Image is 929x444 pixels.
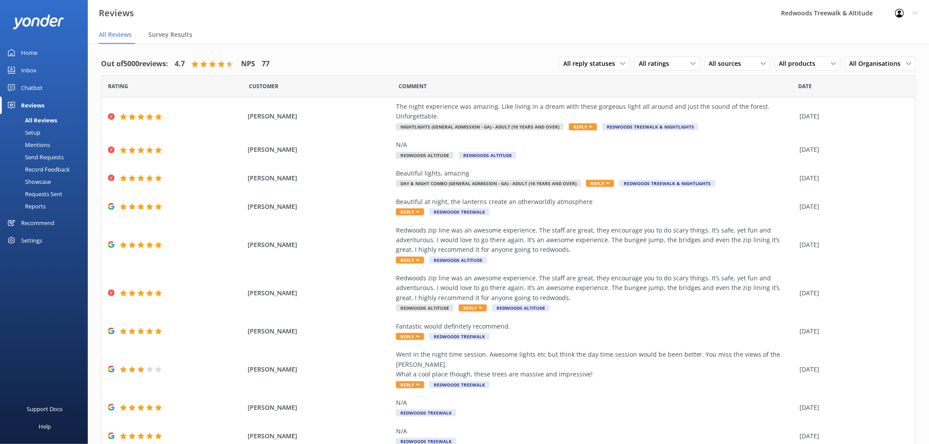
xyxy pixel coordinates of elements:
[5,151,88,163] a: Send Requests
[639,59,674,68] span: All ratings
[101,58,168,70] h4: Out of 5000 reviews:
[396,180,581,187] span: Day & Night Combo (General Admission - GA) - Adult (16 years and over)
[396,208,424,215] span: Reply
[396,273,796,303] div: Redwoods zip line was an awesome experience. The staff are great, they encourage you to do scary ...
[779,59,821,68] span: All products
[241,58,255,70] h4: NPS
[248,431,392,441] span: [PERSON_NAME]
[5,126,40,139] div: Setup
[396,426,796,436] div: N/A
[99,6,134,20] h3: Reviews
[148,30,192,39] span: Survey Results
[5,163,88,175] a: Record Feedback
[5,188,62,200] div: Requests Sent
[396,333,424,340] span: Reply
[396,409,456,416] span: Redwoods Treewalk
[602,123,699,130] span: Redwoods Treewalk & Nightlights
[5,114,88,126] a: All Reviews
[248,326,392,336] span: [PERSON_NAME]
[39,418,51,435] div: Help
[5,139,88,151] a: Mentions
[569,123,597,130] span: Reply
[21,44,37,61] div: Home
[619,180,716,187] span: Redwoods Treewalk & Nightlights
[800,365,904,374] div: [DATE]
[396,152,454,159] span: Redwoods Altitude
[396,257,424,264] span: Reply
[248,240,392,250] span: [PERSON_NAME]
[5,200,88,212] a: Reports
[800,145,904,154] div: [DATE]
[27,400,63,418] div: Support Docs
[5,139,50,151] div: Mentions
[5,188,88,200] a: Requests Sent
[850,59,906,68] span: All Organisations
[21,97,44,114] div: Reviews
[248,365,392,374] span: [PERSON_NAME]
[429,208,490,215] span: Redwoods Treewalk
[800,288,904,298] div: [DATE]
[429,333,490,340] span: Redwoods Treewalk
[21,61,36,79] div: Inbox
[492,304,550,312] span: Redwoods Altitude
[800,240,904,250] div: [DATE]
[396,197,796,207] div: Beautiful at night, the lanterns create an otherworldly atmosphere
[5,200,46,212] div: Reports
[248,403,392,412] span: [PERSON_NAME]
[396,226,796,255] div: Redwoods zip line was an awesome experience. The staff are great, they encourage you to do scary ...
[459,304,487,312] span: Reply
[248,145,392,154] span: [PERSON_NAME]
[586,180,614,187] span: Reply
[396,140,796,150] div: N/A
[5,114,57,126] div: All Reviews
[396,304,454,312] span: Redwoods Altitude
[396,398,796,408] div: N/A
[5,151,64,163] div: Send Requests
[429,257,487,264] span: Redwoods Altitude
[800,403,904,412] div: [DATE]
[248,288,392,298] span: [PERSON_NAME]
[175,58,185,70] h4: 4.7
[5,175,88,188] a: Showcase
[800,326,904,336] div: [DATE]
[800,173,904,183] div: [DATE]
[21,232,42,249] div: Settings
[396,102,796,122] div: The night experience was amazing. Like living in a dream with these gorgeous light all around and...
[248,202,392,211] span: [PERSON_NAME]
[800,202,904,211] div: [DATE]
[396,168,796,178] div: Beautiful lights, amazing
[262,58,270,70] h4: 77
[800,111,904,121] div: [DATE]
[248,173,392,183] span: [PERSON_NAME]
[21,214,54,232] div: Recommend
[709,59,747,68] span: All sources
[800,431,904,441] div: [DATE]
[249,82,278,90] span: Date
[5,126,88,139] a: Setup
[13,14,64,29] img: yonder-white-logo.png
[429,381,490,388] span: Redwoods Treewalk
[396,322,796,331] div: Fantastic would definitely recommend.
[396,123,564,130] span: Nightlights (General Admission - GA) - Adult (16 years and over)
[248,111,392,121] span: [PERSON_NAME]
[99,30,132,39] span: All Reviews
[21,79,43,97] div: Chatbot
[799,82,812,90] span: Date
[563,59,620,68] span: All reply statuses
[108,82,128,90] span: Date
[5,175,51,188] div: Showcase
[5,163,70,175] div: Record Feedback
[396,350,796,379] div: Went in the night time session. Awesome lights etc but think the day time session would be been b...
[399,82,427,90] span: Question
[459,152,516,159] span: Redwoods Altitude
[396,381,424,388] span: Reply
